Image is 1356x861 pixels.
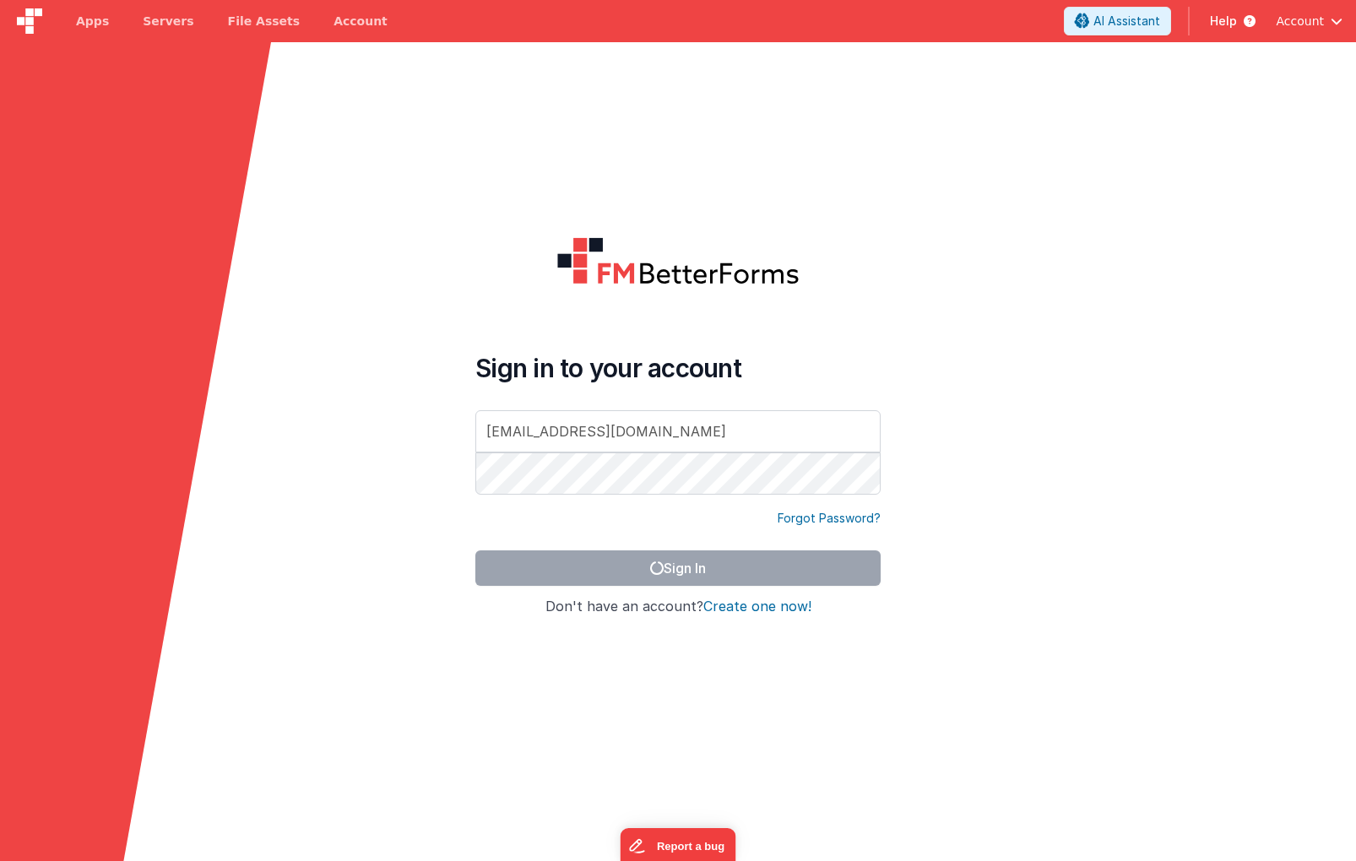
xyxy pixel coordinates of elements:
a: Forgot Password? [778,510,881,527]
h4: Don't have an account? [475,599,881,615]
button: AI Assistant [1064,7,1171,35]
span: Servers [143,13,193,30]
span: Account [1276,13,1324,30]
span: Apps [76,13,109,30]
span: AI Assistant [1093,13,1160,30]
button: Account [1276,13,1342,30]
input: Email Address [475,410,881,452]
button: Create one now! [703,599,811,615]
h4: Sign in to your account [475,353,881,383]
span: Help [1210,13,1237,30]
span: File Assets [228,13,301,30]
button: Sign In [475,550,881,586]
